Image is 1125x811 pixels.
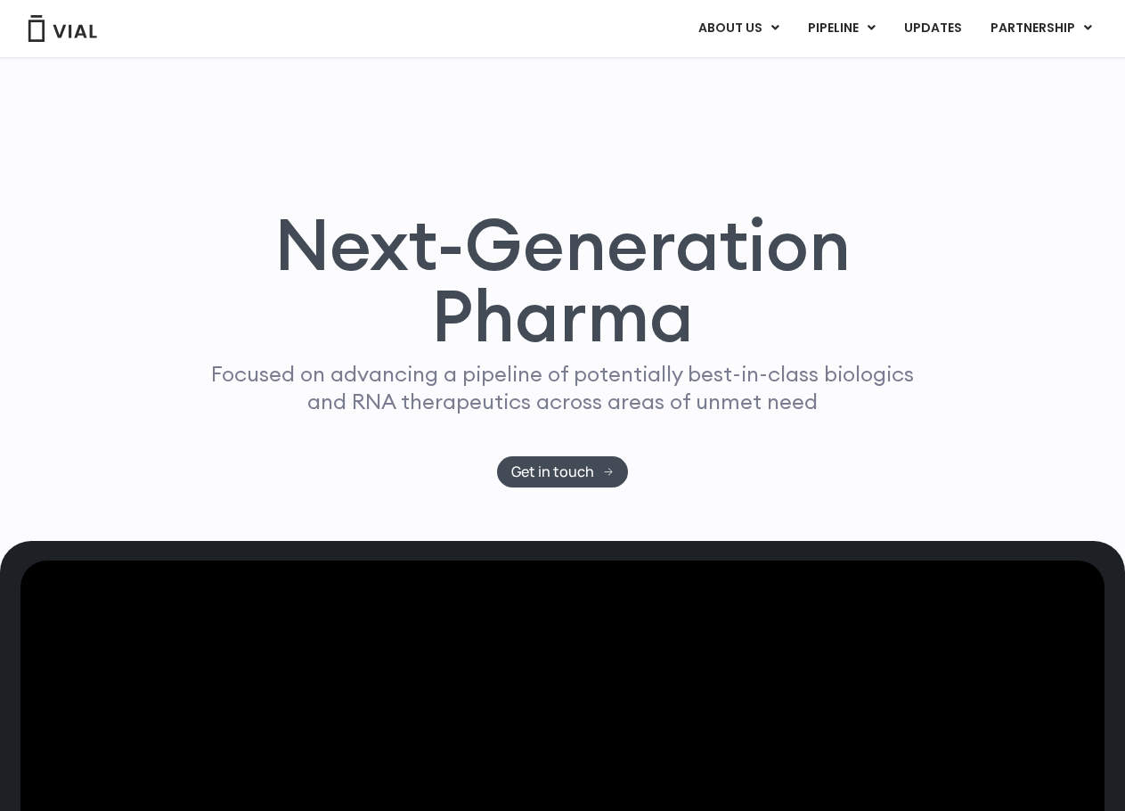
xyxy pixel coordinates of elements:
[684,13,793,44] a: ABOUT USMenu Toggle
[177,209,949,351] h1: Next-Generation Pharma
[204,360,922,415] p: Focused on advancing a pipeline of potentially best-in-class biologics and RNA therapeutics acros...
[511,465,594,479] span: Get in touch
[794,13,889,44] a: PIPELINEMenu Toggle
[890,13,975,44] a: UPDATES
[976,13,1106,44] a: PARTNERSHIPMenu Toggle
[27,15,98,42] img: Vial Logo
[497,456,628,487] a: Get in touch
